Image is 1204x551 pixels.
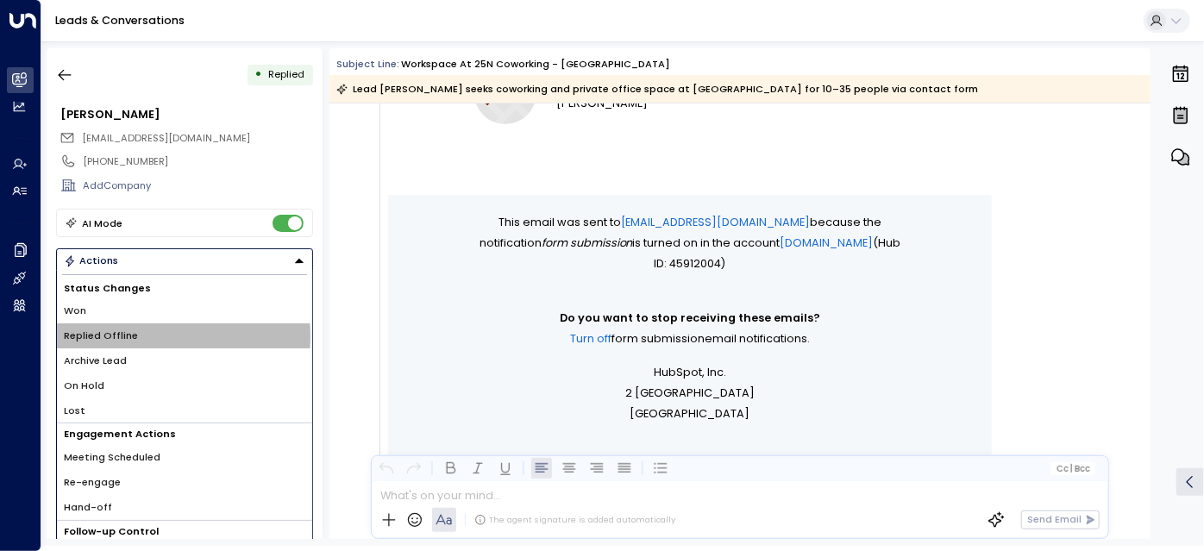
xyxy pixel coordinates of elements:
[474,212,906,274] p: This email was sent to because the notification is turned on in the account (Hub ID: 45912004)
[82,215,122,232] div: AI Mode
[474,514,675,526] div: The agent signature is added automatically
[60,106,312,122] div: [PERSON_NAME]
[570,329,611,349] a: Turn off
[611,329,705,349] span: Form submission
[1070,464,1073,473] span: |
[82,131,250,146] span: lcj@cjbs.com
[64,404,85,418] span: Lost
[621,212,811,233] a: [EMAIL_ADDRESS][DOMAIN_NAME]
[64,304,86,318] span: Won
[64,500,112,515] span: Hand-off
[254,62,262,87] div: •
[401,57,670,72] div: Workspace at 25N Coworking - [GEOGRAPHIC_DATA]
[336,57,399,71] span: Subject Line:
[404,458,424,479] button: Redo
[64,450,160,465] span: Meeting Scheduled
[1050,462,1095,475] button: Cc|Bcc
[64,475,121,490] span: Re-engage
[82,131,250,145] span: [EMAIL_ADDRESS][DOMAIN_NAME]
[376,458,397,479] button: Undo
[336,80,978,97] div: Lead [PERSON_NAME] seeks coworking and private office space at [GEOGRAPHIC_DATA] for 10–35 people...
[474,362,906,424] p: HubSpot, Inc. 2 [GEOGRAPHIC_DATA] [GEOGRAPHIC_DATA]
[1057,464,1090,473] span: Cc Bcc
[64,379,104,393] span: On Hold
[83,178,312,193] div: AddCompany
[57,423,312,445] h1: Engagement Actions
[64,329,138,343] span: Replied Offline
[64,254,118,266] div: Actions
[781,233,874,254] a: [DOMAIN_NAME]
[556,93,648,114] li: [PERSON_NAME]
[268,67,304,81] span: Replied
[64,354,127,368] span: Archive Lead
[560,308,820,329] span: Do you want to stop receiving these emails?
[474,329,906,349] p: email notifications.
[55,13,185,28] a: Leads & Conversations
[57,278,312,299] h1: Status Changes
[56,248,313,273] div: Button group with a nested menu
[56,248,313,273] button: Actions
[57,521,312,542] h1: Follow-up Control
[542,233,633,254] span: Form submission
[1106,519,1133,547] img: 84_headshot.jpg
[83,154,312,169] div: [PHONE_NUMBER]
